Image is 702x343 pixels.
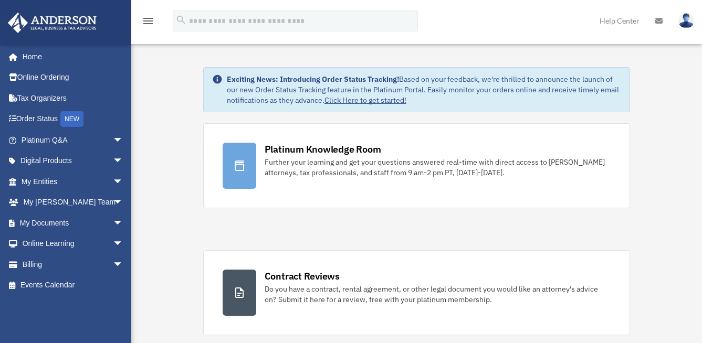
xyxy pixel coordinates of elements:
[142,18,154,27] a: menu
[113,192,134,213] span: arrow_drop_down
[5,13,100,33] img: Anderson Advisors Platinum Portal
[678,13,694,28] img: User Pic
[7,192,139,213] a: My [PERSON_NAME] Teamarrow_drop_down
[265,284,611,305] div: Do you have a contract, rental agreement, or other legal document you would like an attorney's ad...
[7,233,139,254] a: Online Learningarrow_drop_down
[113,171,134,192] span: arrow_drop_down
[175,14,187,26] i: search
[113,212,134,234] span: arrow_drop_down
[7,171,139,192] a: My Entitiesarrow_drop_down
[142,15,154,27] i: menu
[113,130,134,151] span: arrow_drop_down
[265,157,611,178] div: Further your learning and get your questions answered real-time with direct access to [PERSON_NAM...
[60,111,83,127] div: NEW
[113,233,134,255] span: arrow_drop_down
[227,74,622,105] div: Based on your feedback, we're thrilled to announce the launch of our new Order Status Tracking fe...
[203,250,631,335] a: Contract Reviews Do you have a contract, rental agreement, or other legal document you would like...
[7,275,139,296] a: Events Calendar
[265,143,381,156] div: Platinum Knowledge Room
[7,109,139,130] a: Order StatusNEW
[7,46,134,67] a: Home
[113,254,134,275] span: arrow_drop_down
[203,123,631,208] a: Platinum Knowledge Room Further your learning and get your questions answered real-time with dire...
[7,88,139,109] a: Tax Organizers
[7,130,139,151] a: Platinum Q&Aarrow_drop_down
[7,151,139,171] a: Digital Productsarrow_drop_down
[7,254,139,275] a: Billingarrow_drop_down
[265,270,340,283] div: Contract Reviews
[113,151,134,172] span: arrow_drop_down
[7,67,139,88] a: Online Ordering
[324,95,406,105] a: Click Here to get started!
[227,74,399,84] strong: Exciting News: Introducing Order Status Tracking!
[7,212,139,233] a: My Documentsarrow_drop_down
